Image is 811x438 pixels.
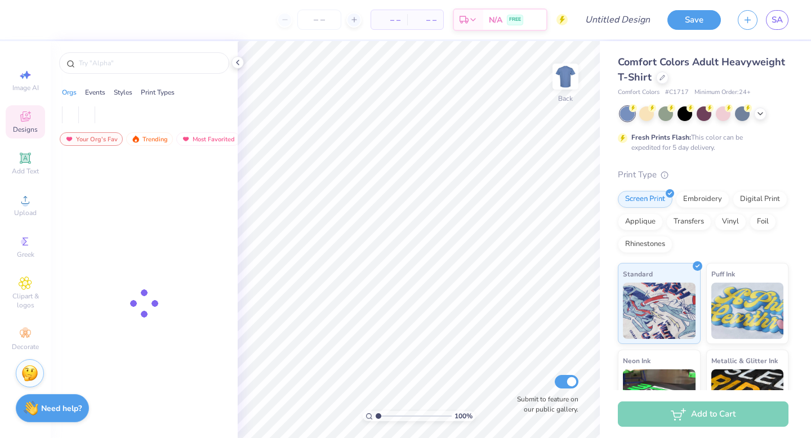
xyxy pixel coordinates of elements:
[623,283,696,339] img: Standard
[711,355,778,367] span: Metallic & Glitter Ink
[623,355,650,367] span: Neon Ink
[17,250,34,259] span: Greek
[511,394,578,414] label: Submit to feature on our public gallery.
[618,168,788,181] div: Print Type
[554,65,577,88] img: Back
[6,292,45,310] span: Clipart & logos
[711,283,784,339] img: Puff Ink
[623,268,653,280] span: Standard
[62,87,77,97] div: Orgs
[14,208,37,217] span: Upload
[772,14,783,26] span: SA
[176,132,240,146] div: Most Favorited
[297,10,341,30] input: – –
[12,342,39,351] span: Decorate
[618,236,672,253] div: Rhinestones
[694,88,751,97] span: Minimum Order: 24 +
[181,135,190,143] img: most_fav.gif
[618,88,660,97] span: Comfort Colors
[12,83,39,92] span: Image AI
[41,403,82,414] strong: Need help?
[733,191,787,208] div: Digital Print
[711,268,735,280] span: Puff Ink
[618,213,663,230] div: Applique
[711,369,784,426] img: Metallic & Glitter Ink
[618,55,785,84] span: Comfort Colors Adult Heavyweight T-Shirt
[126,132,173,146] div: Trending
[558,93,573,104] div: Back
[631,133,691,142] strong: Fresh Prints Flash:
[576,8,659,31] input: Untitled Design
[715,213,746,230] div: Vinyl
[65,135,74,143] img: most_fav.gif
[750,213,776,230] div: Foil
[85,87,105,97] div: Events
[414,14,436,26] span: – –
[618,191,672,208] div: Screen Print
[489,14,502,26] span: N/A
[676,191,729,208] div: Embroidery
[12,167,39,176] span: Add Text
[378,14,400,26] span: – –
[13,125,38,134] span: Designs
[509,16,521,24] span: FREE
[623,369,696,426] img: Neon Ink
[60,132,123,146] div: Your Org's Fav
[665,88,689,97] span: # C1717
[766,10,788,30] a: SA
[131,135,140,143] img: trending.gif
[666,213,711,230] div: Transfers
[114,87,132,97] div: Styles
[631,132,770,153] div: This color can be expedited for 5 day delivery.
[141,87,175,97] div: Print Types
[78,57,222,69] input: Try "Alpha"
[454,411,473,421] span: 100 %
[667,10,721,30] button: Save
